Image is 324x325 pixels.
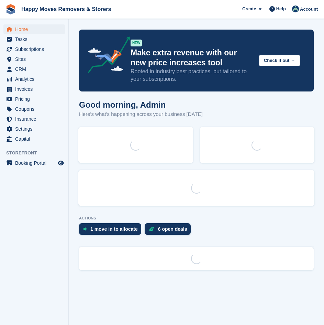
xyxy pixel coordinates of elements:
span: CRM [15,64,56,74]
span: Tasks [15,34,56,44]
a: menu [3,94,65,104]
div: 1 move in to allocate [90,226,138,232]
span: Pricing [15,94,56,104]
a: menu [3,104,65,114]
span: Home [15,24,56,34]
p: Rooted in industry best practices, but tailored to your subscriptions. [131,68,254,83]
img: move_ins_to_allocate_icon-fdf77a2bb77ea45bf5b3d319d69a93e2d87916cf1d5bf7949dd705db3b84f3ca.svg [83,227,87,231]
h1: Good morning, Admin [79,100,203,109]
p: ACTIONS [79,216,314,220]
a: menu [3,64,65,74]
p: Here's what's happening across your business [DATE] [79,110,203,118]
span: Capital [15,134,56,144]
a: menu [3,34,65,44]
img: deal-1b604bf984904fb50ccaf53a9ad4b4a5d6e5aea283cecdc64d6e3604feb123c2.svg [149,227,155,231]
a: menu [3,134,65,144]
a: menu [3,124,65,134]
img: Admin [292,6,299,12]
p: Make extra revenue with our new price increases tool [131,48,254,68]
a: menu [3,158,65,168]
a: 6 open deals [145,223,194,238]
img: stora-icon-8386f47178a22dfd0bd8f6a31ec36ba5ce8667c1dd55bd0f319d3a0aa187defe.svg [5,4,16,14]
a: menu [3,74,65,84]
a: menu [3,44,65,54]
a: 1 move in to allocate [79,223,145,238]
button: Check it out → [259,55,300,66]
a: menu [3,84,65,94]
span: Account [300,6,318,13]
span: Booking Portal [15,158,56,168]
span: Invoices [15,84,56,94]
span: Insurance [15,114,56,124]
a: menu [3,24,65,34]
span: Help [276,6,286,12]
a: menu [3,114,65,124]
a: Happy Moves Removers & Storers [19,3,114,15]
div: 6 open deals [158,226,187,232]
span: Coupons [15,104,56,114]
div: NEW [131,40,142,46]
span: Subscriptions [15,44,56,54]
span: Settings [15,124,56,134]
span: Create [242,6,256,12]
a: menu [3,54,65,64]
img: price-adjustments-announcement-icon-8257ccfd72463d97f412b2fc003d46551f7dbcb40ab6d574587a9cd5c0d94... [82,36,130,76]
a: Preview store [57,159,65,167]
span: Sites [15,54,56,64]
span: Analytics [15,74,56,84]
span: Storefront [6,150,68,156]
